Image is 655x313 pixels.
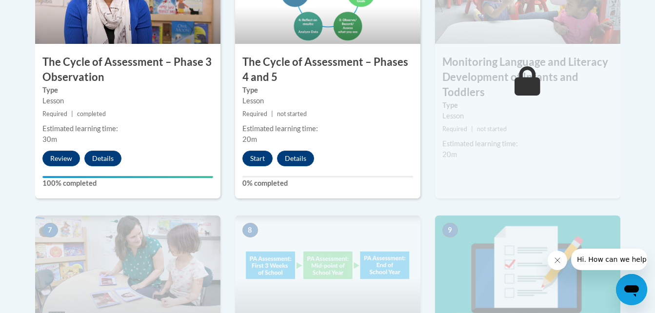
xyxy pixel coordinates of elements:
[242,223,258,237] span: 8
[42,223,58,237] span: 7
[442,111,613,121] div: Lesson
[35,55,220,85] h3: The Cycle of Assessment – Phase 3 Observation
[442,150,457,158] span: 20m
[42,110,67,117] span: Required
[477,125,507,133] span: not started
[242,123,413,134] div: Estimated learning time:
[242,151,273,166] button: Start
[35,215,220,313] img: Course Image
[77,110,106,117] span: completed
[84,151,121,166] button: Details
[277,151,314,166] button: Details
[42,123,213,134] div: Estimated learning time:
[435,215,620,313] img: Course Image
[548,251,567,270] iframe: Close message
[616,274,647,305] iframe: Button to launch messaging window
[71,110,73,117] span: |
[471,125,473,133] span: |
[242,96,413,106] div: Lesson
[242,135,257,143] span: 20m
[42,176,213,178] div: Your progress
[42,85,213,96] label: Type
[271,110,273,117] span: |
[442,125,467,133] span: Required
[442,100,613,111] label: Type
[42,178,213,189] label: 100% completed
[571,249,647,270] iframe: Message from company
[42,96,213,106] div: Lesson
[6,7,79,15] span: Hi. How can we help?
[242,110,267,117] span: Required
[277,110,307,117] span: not started
[42,151,80,166] button: Review
[235,215,420,313] img: Course Image
[435,55,620,99] h3: Monitoring Language and Literacy Development of Infants and Toddlers
[235,55,420,85] h3: The Cycle of Assessment – Phases 4 and 5
[42,135,57,143] span: 30m
[442,223,458,237] span: 9
[242,85,413,96] label: Type
[442,138,613,149] div: Estimated learning time:
[242,178,413,189] label: 0% completed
